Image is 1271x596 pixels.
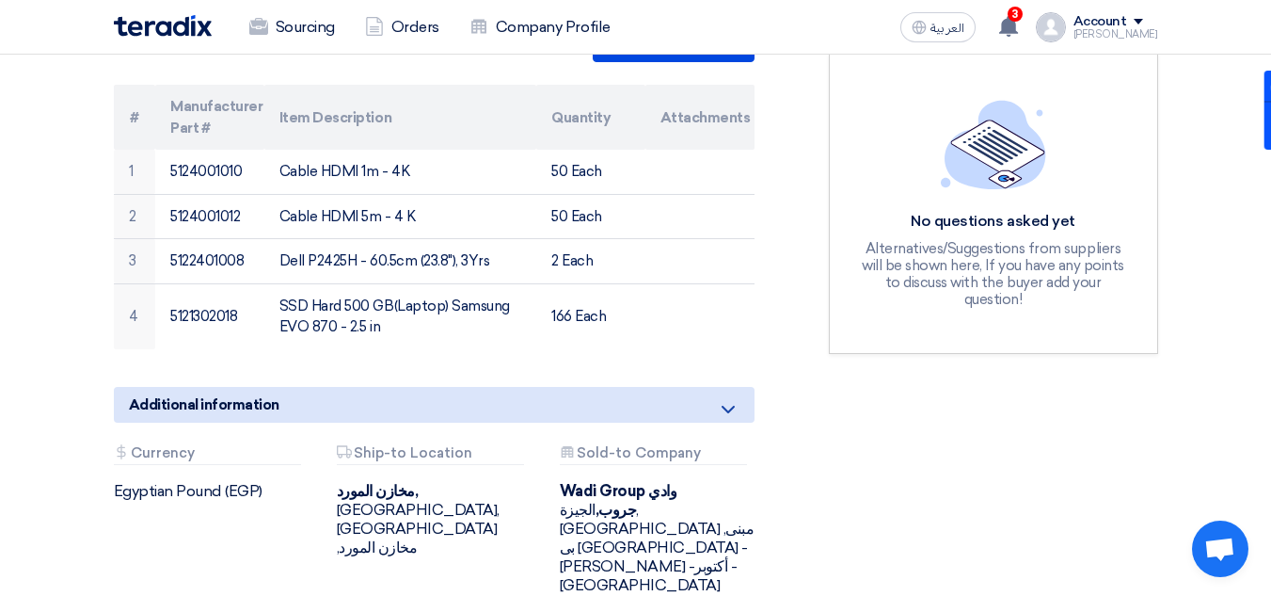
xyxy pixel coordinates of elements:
span: Additional information [129,395,279,415]
td: 2 [114,194,156,239]
td: 2 Each [536,239,645,284]
td: 5121302018 [155,283,264,349]
td: 5124001010 [155,150,264,194]
div: Alternatives/Suggestions from suppliers will be shown here, If you have any points to discuss wit... [856,240,1131,308]
img: empty_state_list.svg [941,100,1046,188]
td: 50 Each [536,194,645,239]
div: Currency [114,445,301,465]
button: العربية [900,12,976,42]
b: Wadi Group وادي جروب, [560,482,677,519]
td: 1 [114,150,156,194]
a: Orders [350,7,454,48]
td: SSD Hard 500 GB(Laptop) Samsung EVO 870 - 2.5 in [264,283,536,349]
th: Attachments [645,85,755,150]
img: Teradix logo [114,15,212,37]
th: Manufacturer Part # [155,85,264,150]
div: Ship-to Location [337,445,524,465]
div: الجيزة, [GEOGRAPHIC_DATA] ,مبنى بى [GEOGRAPHIC_DATA] - [PERSON_NAME] -أكتوبر - [GEOGRAPHIC_DATA] [560,482,755,595]
div: Account [1073,14,1127,30]
b: مخازن المورد, [337,482,419,500]
div: Open chat [1192,521,1248,577]
span: 3 [1008,7,1023,22]
td: 3 [114,239,156,284]
td: 5124001012 [155,194,264,239]
div: [GEOGRAPHIC_DATA], [GEOGRAPHIC_DATA] ,مخازن المورد [337,482,532,557]
td: 166 Each [536,283,645,349]
td: Dell P2425H - 60.5cm (23.8"), 3Yrs [264,239,536,284]
div: [PERSON_NAME] [1073,29,1158,40]
a: Sourcing [234,7,350,48]
th: Quantity [536,85,645,150]
td: 5122401008 [155,239,264,284]
div: Egyptian Pound (EGP) [114,482,309,501]
div: Sold-to Company [560,445,747,465]
img: profile_test.png [1036,12,1066,42]
a: Company Profile [454,7,626,48]
div: No questions asked yet [856,212,1131,232]
td: 50 Each [536,150,645,194]
td: Cable HDMI 1m - 4K [264,150,536,194]
td: Cable HDMI 5m - 4 K [264,194,536,239]
th: Item Description [264,85,536,150]
span: العربية [930,22,964,35]
th: # [114,85,156,150]
td: 4 [114,283,156,349]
